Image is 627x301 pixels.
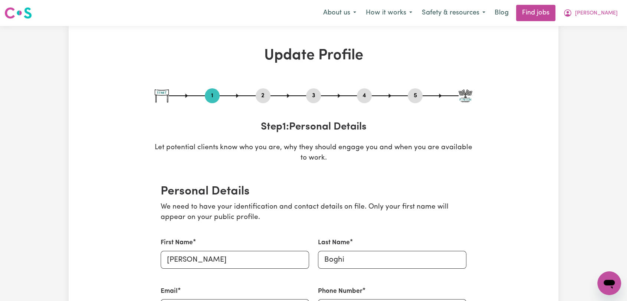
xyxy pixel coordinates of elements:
[417,5,490,21] button: Safety & resources
[575,9,618,17] span: [PERSON_NAME]
[155,121,472,134] h3: Step 1 : Personal Details
[361,5,417,21] button: How it works
[256,91,270,101] button: Go to step 2
[318,5,361,21] button: About us
[161,287,178,296] label: Email
[161,184,466,199] h2: Personal Details
[558,5,623,21] button: My Account
[357,91,372,101] button: Go to step 4
[490,5,513,21] a: Blog
[318,287,362,296] label: Phone Number
[597,271,621,295] iframe: Button to launch messaging window
[155,143,472,164] p: Let potential clients know who you are, why they should engage you and when you are available to ...
[318,238,350,248] label: Last Name
[306,91,321,101] button: Go to step 3
[408,91,423,101] button: Go to step 5
[161,238,193,248] label: First Name
[155,47,472,65] h1: Update Profile
[516,5,555,21] a: Find jobs
[4,6,32,20] img: Careseekers logo
[4,4,32,22] a: Careseekers logo
[161,202,466,223] p: We need to have your identification and contact details on file. Only your first name will appear...
[205,91,220,101] button: Go to step 1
